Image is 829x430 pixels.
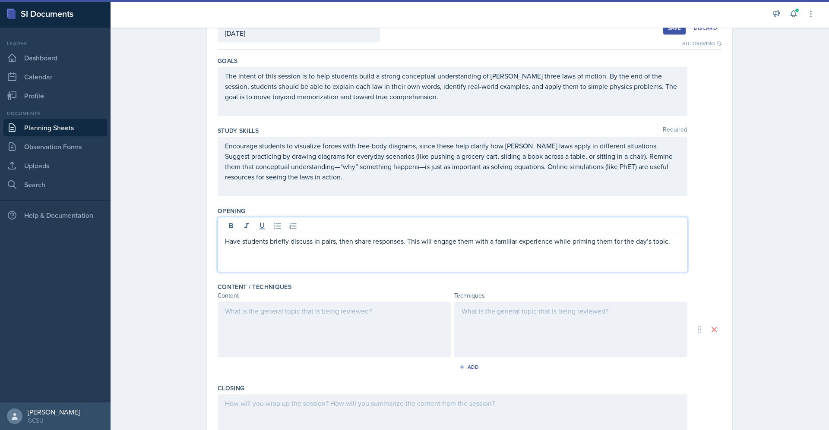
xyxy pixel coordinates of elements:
div: Add [461,364,479,370]
a: Profile [3,87,107,104]
a: Observation Forms [3,138,107,155]
div: Discard [694,25,717,31]
div: GCSU [28,416,80,425]
div: Content [218,291,451,300]
div: Techniques [454,291,687,300]
a: Search [3,176,107,193]
p: Have students briefly discuss in pairs, then share responses. This will engage them with a famili... [225,236,680,246]
a: Planning Sheets [3,119,107,136]
label: Goals [218,56,238,65]
a: Dashboard [3,49,107,66]
div: Autosaving [682,40,722,47]
label: Study Skills [218,126,259,135]
button: Save [663,22,686,35]
div: Leader [3,40,107,47]
div: [PERSON_NAME] [28,408,80,416]
button: Add [456,361,484,374]
p: The intent of this session is to help students build a strong conceptual understanding of [PERSON... [225,71,680,102]
label: Closing [218,384,244,392]
div: Help & Documentation [3,207,107,224]
span: Required [663,126,687,135]
div: Save [668,25,681,31]
p: Encourage students to visualize forces with free-body diagrams, since these help clarify how [PER... [225,141,680,182]
label: Opening [218,207,245,215]
div: Documents [3,110,107,117]
button: Discard [689,22,722,35]
a: Calendar [3,68,107,85]
label: Content / Techniques [218,282,291,291]
a: Uploads [3,157,107,174]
